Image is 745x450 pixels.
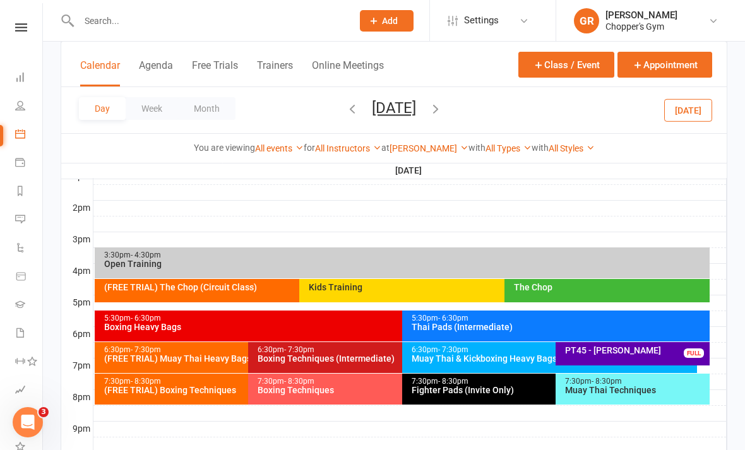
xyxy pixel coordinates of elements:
div: 6:30pm [257,346,540,354]
strong: with [532,143,549,153]
div: 3:30pm [104,251,707,259]
button: Class / Event [518,52,614,78]
div: Boxing Heavy Bags [104,323,694,331]
button: Appointment [617,52,712,78]
span: - 8:30pm [131,377,161,386]
a: All Types [486,143,532,153]
button: Online Meetings [312,59,384,86]
div: (FREE TRIAL) Muay Thai Heavy Bags Class [104,354,387,363]
div: FULL [684,348,704,358]
a: Payments [15,150,44,178]
a: All Styles [549,143,595,153]
strong: at [381,143,390,153]
iframe: Intercom live chat [13,407,43,437]
span: - 8:30pm [592,377,622,386]
span: - 7:30pm [131,345,161,354]
button: Add [360,10,414,32]
span: - 6:30pm [438,314,468,323]
div: Open Training [104,259,707,268]
div: 7:30pm [564,377,707,386]
div: GR [574,8,599,33]
div: 6:30pm [104,346,387,354]
button: [DATE] [664,98,712,121]
a: All events [255,143,304,153]
div: (FREE TRIAL) The Chop (Circuit Class) [104,283,489,292]
a: [PERSON_NAME] [390,143,468,153]
th: 3pm [61,232,93,247]
button: Free Trials [192,59,238,86]
button: [DATE] [372,99,416,117]
span: Add [382,16,398,26]
div: The Chop [513,283,707,292]
div: 6:30pm [411,346,694,354]
span: - 8:30pm [438,377,468,386]
button: Agenda [139,59,173,86]
th: [DATE] [93,163,727,179]
div: Boxing Techniques [257,386,540,394]
div: 5:30pm [411,314,707,323]
div: Chopper's Gym [605,21,677,32]
button: Month [178,97,235,120]
th: 6pm [61,326,93,342]
div: Kids Training [308,283,694,292]
button: Week [126,97,178,120]
div: Muay Thai & Kickboxing Heavy Bags [411,354,694,363]
div: 7:30pm [257,377,540,386]
th: 9pm [61,421,93,437]
a: People [15,93,44,121]
div: 7:30pm [104,377,387,386]
span: - 4:30pm [131,251,161,259]
a: Reports [15,178,44,206]
div: Thai Pads (Intermediate) [411,323,707,331]
input: Search... [75,12,343,30]
button: Calendar [80,59,120,86]
span: - 8:30pm [284,377,314,386]
div: PT45 - [PERSON_NAME] [564,346,707,355]
div: Fighter Pads (Invite Only) [411,386,694,394]
a: Calendar [15,121,44,150]
strong: with [468,143,486,153]
th: 7pm [61,358,93,374]
th: 2pm [61,200,93,216]
div: Muay Thai Techniques [564,386,707,394]
strong: for [304,143,315,153]
div: [PERSON_NAME] [605,9,677,21]
th: 4pm [61,263,93,279]
div: Boxing Techniques (Intermediate) [257,354,540,363]
div: 5:30pm [104,314,694,323]
span: Settings [464,6,499,35]
span: 3 [39,407,49,417]
div: (FREE TRIAL) Boxing Techniques [104,386,387,394]
a: All Instructors [315,143,381,153]
button: Day [79,97,126,120]
th: 8pm [61,389,93,405]
th: 5pm [61,295,93,311]
div: 7:30pm [411,377,694,386]
a: Product Sales [15,263,44,292]
span: - 6:30pm [131,314,161,323]
a: Assessments [15,377,44,405]
span: - 7:30pm [284,345,314,354]
strong: You are viewing [194,143,255,153]
button: Trainers [257,59,293,86]
span: - 7:30pm [438,345,468,354]
a: Dashboard [15,64,44,93]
